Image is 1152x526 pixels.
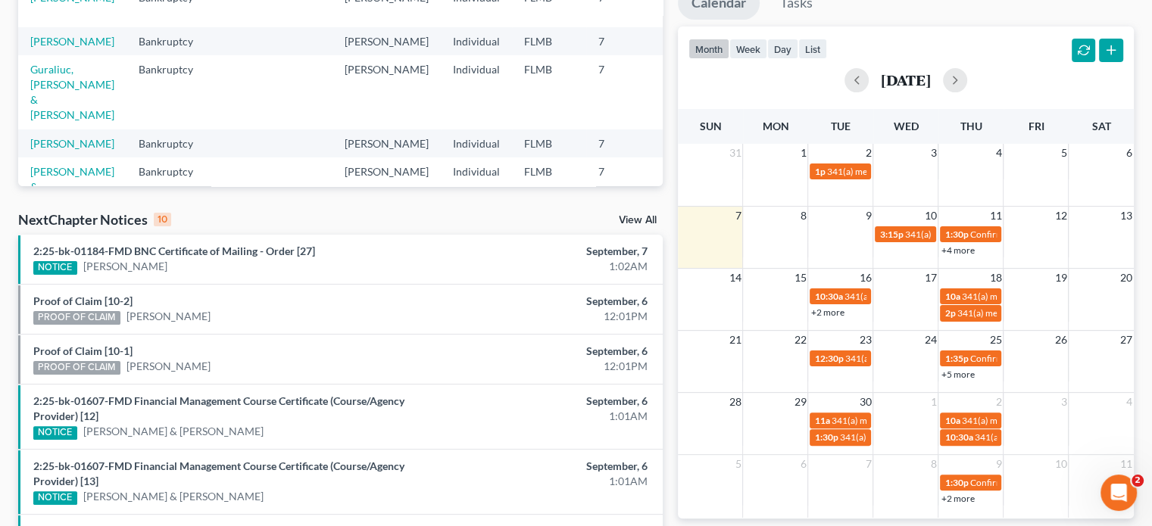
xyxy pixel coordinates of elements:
button: day [767,39,798,59]
span: 30 [857,393,873,411]
span: 1 [798,144,807,162]
span: 20 [1119,269,1134,287]
h2: [DATE] [881,72,931,88]
span: Confirmation hearing for [PERSON_NAME] [969,229,1141,240]
span: 2p [944,307,955,319]
td: Bankruptcy [126,27,221,55]
a: +4 more [941,244,974,256]
span: 14 [727,269,742,287]
span: 16 [857,269,873,287]
button: list [798,39,827,59]
td: Individual [441,157,512,216]
td: Bankruptcy [126,55,221,129]
a: +2 more [810,307,844,318]
td: [PERSON_NAME] [332,129,441,157]
span: 7 [863,455,873,473]
span: 13 [1119,207,1134,225]
span: 27 [1119,331,1134,349]
span: 341(a) meeting for [PERSON_NAME] [844,353,991,364]
div: NOTICE [33,426,77,440]
td: 7 [586,157,662,216]
span: 10a [944,291,960,302]
a: [PERSON_NAME] & [PERSON_NAME] [83,489,264,504]
span: 31 [727,144,742,162]
a: View All [619,215,657,226]
td: Individual [441,55,512,129]
span: 12:30p [814,353,843,364]
iframe: Intercom live chat [1100,475,1137,511]
span: 9 [994,455,1003,473]
span: 11a [814,415,829,426]
a: [PERSON_NAME] & [PERSON_NAME] [83,424,264,439]
span: 1 [929,393,938,411]
a: 2:25-bk-01184-FMD BNC Certificate of Mailing - Order [27] [33,244,315,257]
span: 18 [988,269,1003,287]
a: [PERSON_NAME] [126,309,211,324]
span: 2 [994,393,1003,411]
span: 9 [863,207,873,225]
span: 22 [792,331,807,349]
div: PROOF OF CLAIM [33,361,120,375]
a: [PERSON_NAME] [30,137,114,150]
span: Sat [1091,120,1110,132]
span: 10:30a [944,431,972,443]
span: 26 [1053,331,1068,349]
a: [PERSON_NAME] [30,35,114,48]
a: [PERSON_NAME] [126,359,211,374]
td: [PERSON_NAME] [332,27,441,55]
span: 7 [733,207,742,225]
td: [PERSON_NAME] [332,55,441,129]
span: 15 [792,269,807,287]
span: 5 [1059,144,1068,162]
span: 341(a) meeting for [PERSON_NAME] [831,415,977,426]
a: Proof of Claim [10-1] [33,344,133,357]
span: Mon [762,120,788,132]
span: 23 [857,331,873,349]
td: 7 [586,129,662,157]
div: September, 7 [453,244,648,259]
a: Proof of Claim [10-2] [33,294,133,307]
span: 3:15p [879,229,903,240]
td: 7 [586,27,662,55]
span: 24 [923,331,938,349]
div: NOTICE [33,491,77,505]
span: Thu [960,120,982,132]
td: 7 [586,55,662,129]
span: Tue [831,120,851,132]
span: 1:35p [944,353,968,364]
span: 10 [923,207,938,225]
span: 341(a) meeting for [PERSON_NAME] [904,229,1051,240]
div: September, 6 [453,459,648,474]
span: 2 [863,144,873,162]
span: Fri [1028,120,1044,132]
span: 25 [988,331,1003,349]
span: 28 [727,393,742,411]
div: 12:01PM [453,359,648,374]
span: 21 [727,331,742,349]
td: FLMB [512,157,586,216]
span: 10:30a [814,291,842,302]
span: 1:30p [944,477,968,488]
span: 5 [733,455,742,473]
span: 6 [798,455,807,473]
span: 8 [929,455,938,473]
div: September, 6 [453,294,648,309]
a: [PERSON_NAME] & [PERSON_NAME] [30,165,114,208]
a: 2:25-bk-01607-FMD Financial Management Course Certificate (Course/Agency Provider) [13] [33,459,404,487]
div: 10 [154,213,171,226]
span: Wed [893,120,918,132]
a: +5 more [941,369,974,380]
span: 4 [994,144,1003,162]
span: 8 [798,207,807,225]
span: 341(a) meeting for [PERSON_NAME] & [PERSON_NAME] [826,166,1053,177]
div: 1:02AM [453,259,648,274]
a: Guraliuc, [PERSON_NAME] & [PERSON_NAME] [30,63,114,121]
span: 3 [1059,393,1068,411]
span: 29 [792,393,807,411]
a: +2 more [941,493,974,504]
td: FLMB [512,27,586,55]
div: NextChapter Notices [18,210,171,229]
span: Confirmation Hearing for [PERSON_NAME] [969,353,1143,364]
div: NOTICE [33,261,77,275]
span: 1:30p [944,229,968,240]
